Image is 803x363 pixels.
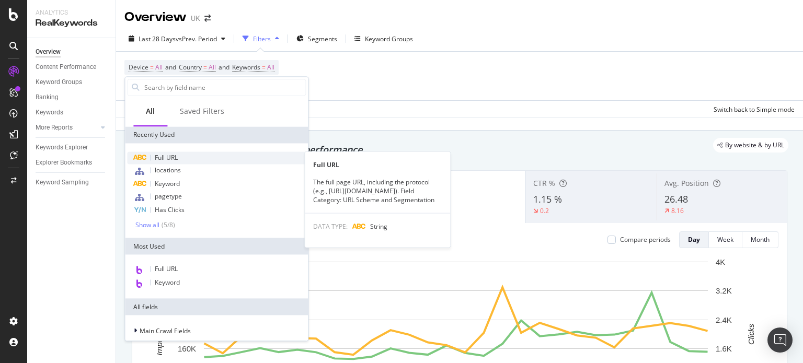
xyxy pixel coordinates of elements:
text: 160K [178,344,196,353]
div: arrow-right-arrow-left [204,15,211,22]
div: All [146,106,155,116]
div: Explorer Bookmarks [36,157,92,168]
button: Week [709,231,742,248]
div: Keywords [36,107,63,118]
span: pagetype [155,192,182,201]
span: Country [179,63,202,72]
a: More Reports [36,122,98,133]
div: Full URL [305,160,450,169]
span: locations [155,166,181,174]
div: ( 5 / 8 ) [159,220,175,229]
a: Explorer Bookmarks [36,157,108,168]
span: Has Clicks [155,205,185,214]
a: Ranking [36,92,108,103]
span: Keyword [155,179,180,188]
button: Segments [292,30,341,47]
div: Keyword Groups [365,34,413,43]
div: legacy label [713,138,788,153]
span: 26.48 [664,193,688,205]
span: All [209,60,216,75]
button: Month [742,231,778,248]
a: Keyword Sampling [36,177,108,188]
span: Device [129,63,148,72]
span: and [219,63,230,72]
span: Segments [308,34,337,43]
div: Open Intercom Messenger [767,327,793,353]
div: Compare periods [620,235,671,244]
text: 4K [716,257,725,266]
button: Keyword Groups [350,30,417,47]
div: Content Performance [36,62,96,73]
span: vs Prev. Period [176,34,217,43]
span: Avg. Position [664,178,709,188]
span: 1.15 % [533,193,562,205]
div: 0.2 [540,206,549,215]
a: Keyword Groups [36,77,108,88]
span: All [155,60,163,75]
text: Impressions [155,313,164,355]
span: By website & by URL [725,142,784,148]
div: UK [191,13,200,24]
span: and [165,63,176,72]
div: Keywords Explorer [36,142,88,153]
text: Clicks [747,323,755,344]
input: Search by field name [143,79,305,95]
a: Keywords Explorer [36,142,108,153]
span: All [267,60,274,75]
div: Ranking [36,92,59,103]
span: Keyword [155,278,180,287]
div: Recently Used [125,126,308,143]
text: 1.6K [716,344,732,353]
div: Most Used [125,238,308,255]
span: = [203,63,207,72]
a: Overview [36,46,108,57]
span: Full URL [155,153,178,162]
div: Filters [253,34,271,43]
span: Keywords [232,63,260,72]
span: Main Crawl Fields [140,326,191,335]
div: More Reports [36,122,73,133]
span: = [262,63,266,72]
span: Full URL [155,265,178,274]
div: Saved Filters [180,106,224,116]
div: Month [751,235,770,244]
div: Overview [124,8,187,26]
div: RealKeywords [36,17,107,29]
div: 8.16 [671,206,684,215]
text: 3.2K [716,286,732,295]
div: Day [688,235,700,244]
div: Overview [36,46,61,57]
span: DATA TYPE: [313,221,348,230]
button: Last 28 DaysvsPrev. Period [124,30,230,47]
span: CTR % [533,178,555,188]
span: Last 28 Days [139,34,176,43]
a: Keywords [36,107,108,118]
button: Switch back to Simple mode [709,101,795,118]
div: Show all [135,221,159,229]
div: All fields [125,299,308,315]
div: Analytics [36,8,107,17]
div: Week [717,235,733,244]
span: String [370,221,387,230]
button: Day [679,231,709,248]
div: The full page URL, including the protocol (e.g., [URL][DOMAIN_NAME]). Field Category: URL Scheme ... [305,178,450,204]
text: 2.4K [716,315,732,324]
div: Switch back to Simple mode [714,105,795,114]
a: Content Performance [36,62,108,73]
div: Keyword Groups [36,77,82,88]
button: Filters [238,30,283,47]
div: Keyword Sampling [36,177,89,188]
div: URLs [127,341,306,357]
span: = [150,63,154,72]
